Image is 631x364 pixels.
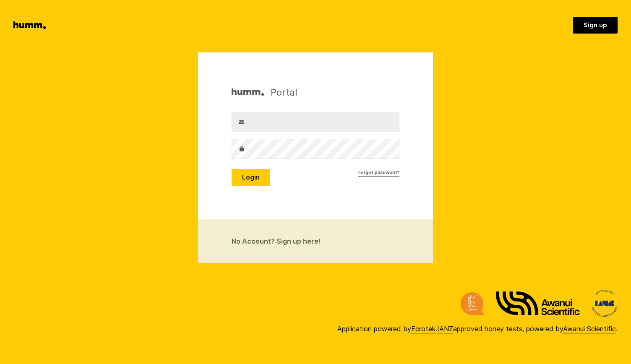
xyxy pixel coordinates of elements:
a: Forgot password? [358,169,399,177]
img: Awanui Scientific [496,291,580,315]
a: IANZ [437,325,453,333]
h1: Portal [232,86,297,99]
a: Ecrotek [411,325,435,333]
a: No Account? Sign up here! [198,219,433,263]
a: Awanui Scientific [563,325,616,333]
div: Application powered by . approved honey tests, powered by . [337,324,618,334]
a: Sign up [573,17,618,34]
img: Ecrotek [461,292,484,315]
img: International Accreditation New Zealand [592,290,618,317]
button: Login [232,169,270,186]
img: Humm [232,86,264,99]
